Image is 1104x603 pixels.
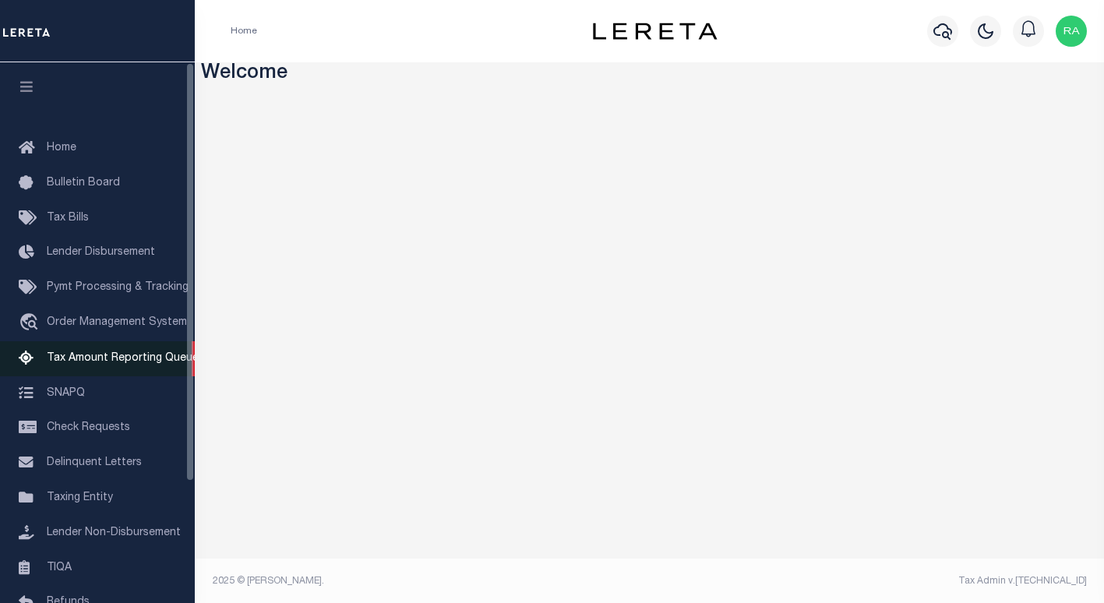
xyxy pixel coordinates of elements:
span: Pymt Processing & Tracking [47,282,189,293]
li: Home [231,24,257,38]
span: Lender Disbursement [47,247,155,258]
h3: Welcome [201,62,1099,86]
span: Taxing Entity [47,492,113,503]
span: Lender Non-Disbursement [47,527,181,538]
span: Delinquent Letters [47,457,142,468]
span: Bulletin Board [47,178,120,189]
span: TIQA [47,562,72,573]
span: Order Management System [47,317,187,328]
div: 2025 © [PERSON_NAME]. [201,574,650,588]
i: travel_explore [19,313,44,333]
img: svg+xml;base64,PHN2ZyB4bWxucz0iaHR0cDovL3d3dy53My5vcmcvMjAwMC9zdmciIHBvaW50ZXItZXZlbnRzPSJub25lIi... [1056,16,1087,47]
div: Tax Admin v.[TECHNICAL_ID] [661,574,1087,588]
span: Check Requests [47,422,130,433]
span: Tax Amount Reporting Queue [47,353,199,364]
span: Tax Bills [47,213,89,224]
span: SNAPQ [47,387,85,398]
img: logo-dark.svg [593,23,718,40]
span: Home [47,143,76,153]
